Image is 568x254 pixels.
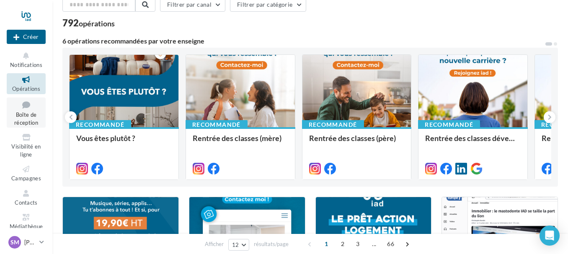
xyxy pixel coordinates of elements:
[79,20,115,27] div: opérations
[11,143,41,158] span: Visibilité en ligne
[7,211,46,231] a: Médiathèque
[205,240,224,248] span: Afficher
[7,163,46,183] a: Campagnes
[7,30,46,44] button: Créer
[7,187,46,208] a: Contacts
[7,234,46,250] a: SM [PERSON_NAME]
[336,237,349,251] span: 2
[351,237,364,251] span: 3
[10,62,42,68] span: Notifications
[367,237,381,251] span: ...
[418,120,480,129] div: Recommandé
[10,238,19,246] span: SM
[228,239,250,251] button: 12
[14,111,38,126] span: Boîte de réception
[24,238,36,246] p: [PERSON_NAME]
[76,134,172,151] div: Vous êtes plutôt ?
[254,240,289,248] span: résultats/page
[7,97,46,128] a: Boîte de réception
[7,131,46,159] a: Visibilité en ligne
[320,237,333,251] span: 1
[540,226,560,246] div: Open Intercom Messenger
[7,73,46,94] a: Opérations
[7,49,46,70] button: Notifications
[309,134,405,151] div: Rentrée des classes (père)
[193,134,288,151] div: Rentrée des classes (mère)
[7,30,46,44] div: Nouvelle campagne
[12,85,40,92] span: Opérations
[10,223,43,230] span: Médiathèque
[15,199,38,206] span: Contacts
[232,241,239,248] span: 12
[62,38,545,44] div: 6 opérations recommandées par votre enseigne
[11,175,41,182] span: Campagnes
[62,18,115,28] div: 792
[425,134,521,151] div: Rentrée des classes développement (conseillère)
[69,120,131,129] div: Recommandé
[186,120,248,129] div: Recommandé
[302,120,364,129] div: Recommandé
[384,237,398,251] span: 66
